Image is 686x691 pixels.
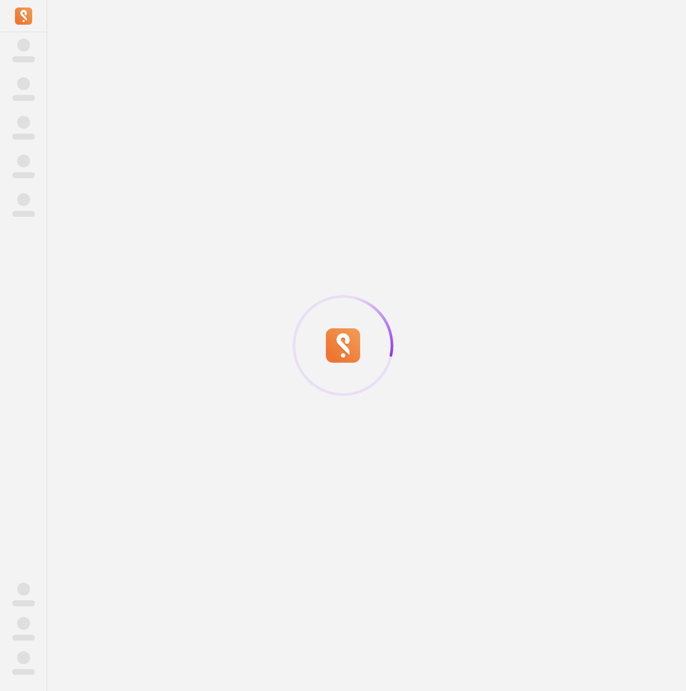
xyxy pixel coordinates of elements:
span: ‌ [12,600,35,606]
span: ‌ [17,155,30,167]
span: ‌ [17,193,30,206]
span: ‌ [12,172,35,178]
span: ‌ [12,95,35,101]
span: ‌ [12,134,35,139]
span: ‌ [17,39,30,52]
span: ‌ [12,211,35,217]
span: ‌ [17,651,30,664]
span: ‌ [12,635,35,641]
span: ‌ [17,617,30,630]
span: ‌ [12,56,35,62]
span: ‌ [17,583,30,596]
span: ‌ [17,116,30,129]
span: ‌ [17,77,30,90]
span: ‌ [12,669,35,675]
